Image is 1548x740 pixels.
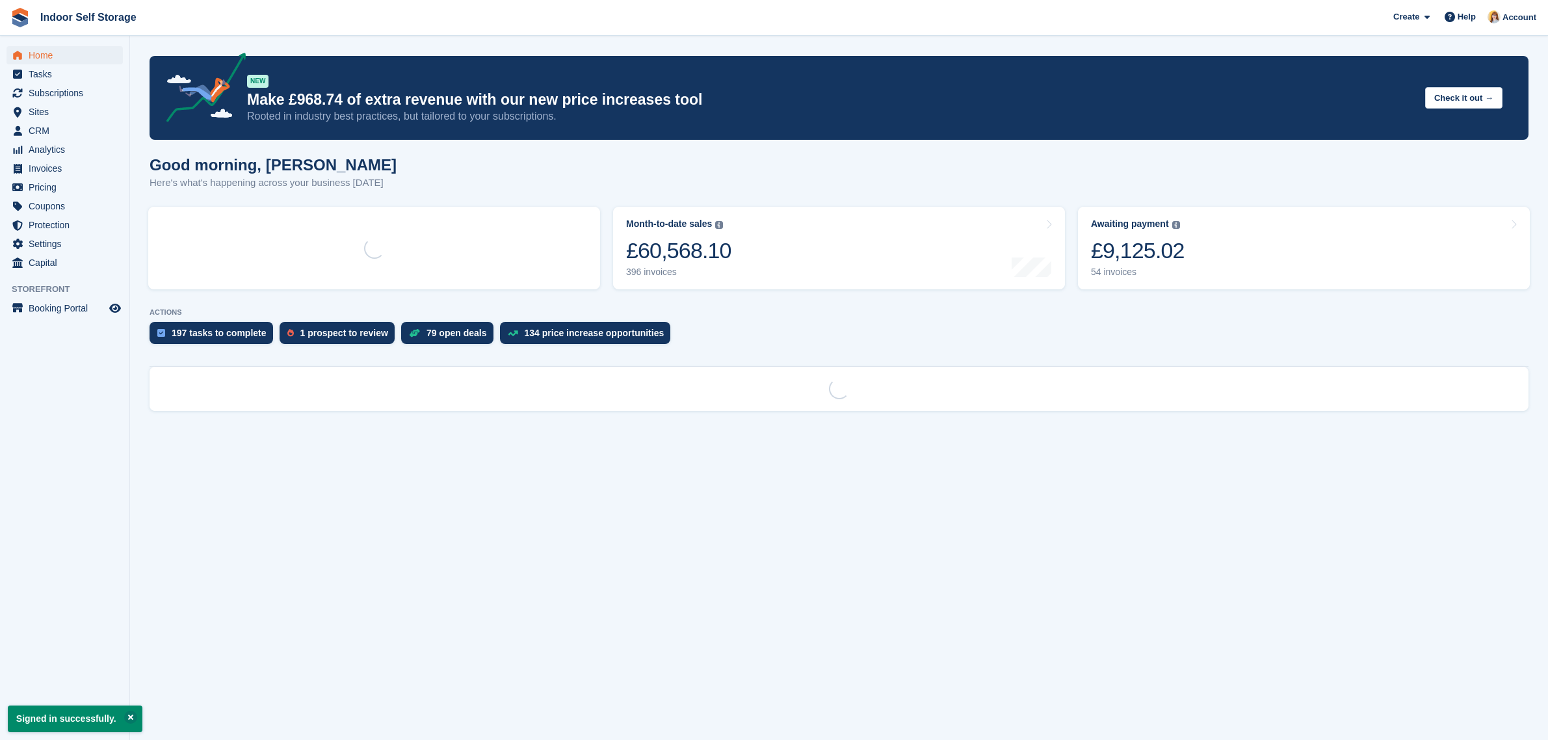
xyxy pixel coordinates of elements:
[29,140,107,159] span: Analytics
[525,328,664,338] div: 134 price increase opportunities
[29,254,107,272] span: Capital
[1488,10,1501,23] img: Joanne Smith
[401,322,500,350] a: 79 open deals
[10,8,30,27] img: stora-icon-8386f47178a22dfd0bd8f6a31ec36ba5ce8667c1dd55bd0f319d3a0aa187defe.svg
[247,109,1415,124] p: Rooted in industry best practices, but tailored to your subscriptions.
[7,159,123,178] a: menu
[626,267,731,278] div: 396 invoices
[409,328,420,337] img: deal-1b604bf984904fb50ccaf53a9ad4b4a5d6e5aea283cecdc64d6e3604feb123c2.svg
[715,221,723,229] img: icon-info-grey-7440780725fd019a000dd9b08b2336e03edf1995a4989e88bcd33f0948082b44.svg
[150,176,397,191] p: Here's what's happening across your business [DATE]
[1091,237,1185,264] div: £9,125.02
[172,328,267,338] div: 197 tasks to complete
[1091,267,1185,278] div: 54 invoices
[7,103,123,121] a: menu
[7,197,123,215] a: menu
[300,328,388,338] div: 1 prospect to review
[29,216,107,234] span: Protection
[7,216,123,234] a: menu
[157,329,165,337] img: task-75834270c22a3079a89374b754ae025e5fb1db73e45f91037f5363f120a921f8.svg
[35,7,142,28] a: Indoor Self Storage
[1393,10,1419,23] span: Create
[626,218,712,230] div: Month-to-date sales
[29,84,107,102] span: Subscriptions
[29,122,107,140] span: CRM
[29,299,107,317] span: Booking Portal
[508,330,518,336] img: price_increase_opportunities-93ffe204e8149a01c8c9dc8f82e8f89637d9d84a8eef4429ea346261dce0b2c0.svg
[426,328,487,338] div: 79 open deals
[12,283,129,296] span: Storefront
[29,159,107,178] span: Invoices
[1502,11,1536,24] span: Account
[7,122,123,140] a: menu
[107,300,123,316] a: Preview store
[1091,218,1169,230] div: Awaiting payment
[1078,207,1530,289] a: Awaiting payment £9,125.02 54 invoices
[29,235,107,253] span: Settings
[1172,221,1180,229] img: icon-info-grey-7440780725fd019a000dd9b08b2336e03edf1995a4989e88bcd33f0948082b44.svg
[155,53,246,127] img: price-adjustments-announcement-icon-8257ccfd72463d97f412b2fc003d46551f7dbcb40ab6d574587a9cd5c0d94...
[613,207,1065,289] a: Month-to-date sales £60,568.10 396 invoices
[247,75,269,88] div: NEW
[7,178,123,196] a: menu
[7,84,123,102] a: menu
[1458,10,1476,23] span: Help
[29,65,107,83] span: Tasks
[29,178,107,196] span: Pricing
[150,156,397,174] h1: Good morning, [PERSON_NAME]
[7,235,123,253] a: menu
[7,46,123,64] a: menu
[29,197,107,215] span: Coupons
[280,322,401,350] a: 1 prospect to review
[29,103,107,121] span: Sites
[29,46,107,64] span: Home
[247,90,1415,109] p: Make £968.74 of extra revenue with our new price increases tool
[7,254,123,272] a: menu
[626,237,731,264] div: £60,568.10
[8,706,142,732] p: Signed in successfully.
[150,322,280,350] a: 197 tasks to complete
[1425,87,1502,109] button: Check it out →
[7,65,123,83] a: menu
[287,329,294,337] img: prospect-51fa495bee0391a8d652442698ab0144808aea92771e9ea1ae160a38d050c398.svg
[7,140,123,159] a: menu
[500,322,677,350] a: 134 price increase opportunities
[150,308,1528,317] p: ACTIONS
[7,299,123,317] a: menu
